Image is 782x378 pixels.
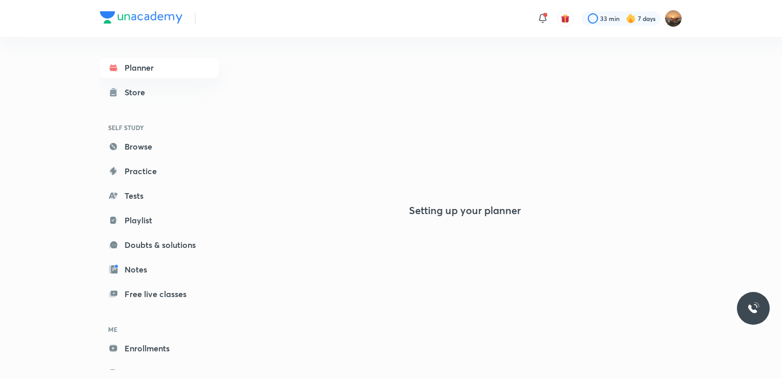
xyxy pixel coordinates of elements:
[100,11,182,26] a: Company Logo
[100,161,219,181] a: Practice
[100,210,219,230] a: Playlist
[100,11,182,24] img: Company Logo
[100,235,219,255] a: Doubts & solutions
[125,86,151,98] div: Store
[100,338,219,359] a: Enrollments
[665,10,682,27] img: Anisha Tiwari
[100,284,219,304] a: Free live classes
[100,119,219,136] h6: SELF STUDY
[557,10,573,27] button: avatar
[100,57,219,78] a: Planner
[561,14,570,23] img: avatar
[100,185,219,206] a: Tests
[100,136,219,157] a: Browse
[409,204,521,217] h4: Setting up your planner
[100,259,219,280] a: Notes
[747,302,759,314] img: ttu
[626,13,636,24] img: streak
[100,82,219,102] a: Store
[100,321,219,338] h6: ME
